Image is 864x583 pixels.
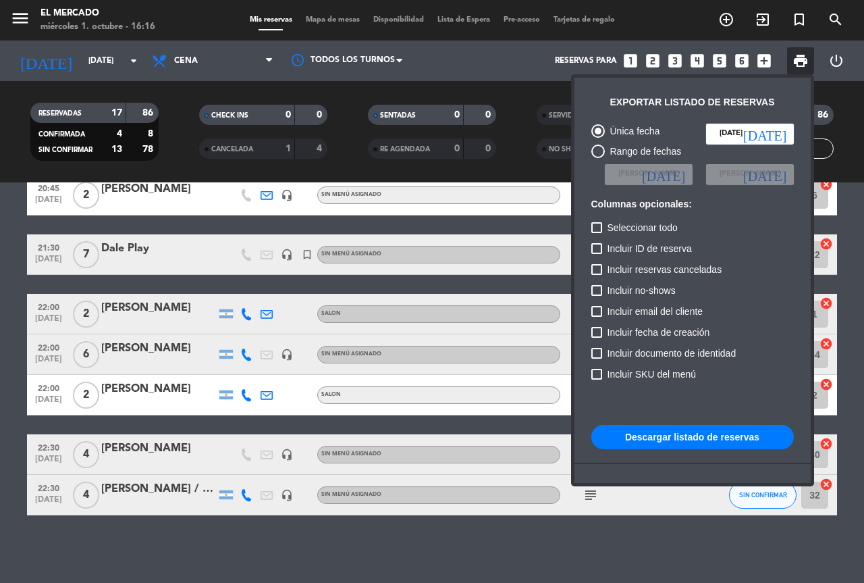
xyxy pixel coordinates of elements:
[618,168,679,180] span: [PERSON_NAME]
[607,345,736,361] span: Incluir documento de identidad
[591,199,794,210] h6: Columnas opcionales:
[607,366,697,382] span: Incluir SKU del menú
[642,168,685,181] i: [DATE]
[720,168,780,180] span: [PERSON_NAME]
[591,425,794,449] button: Descargar listado de reservas
[607,240,692,257] span: Incluir ID de reserva
[610,95,775,110] div: Exportar listado de reservas
[605,124,660,139] div: Única fecha
[607,220,678,236] span: Seleccionar todo
[607,324,710,340] span: Incluir fecha de creación
[607,261,722,278] span: Incluir reservas canceladas
[792,53,809,69] span: print
[607,303,703,320] span: Incluir email del cliente
[743,127,786,141] i: [DATE]
[607,282,676,299] span: Incluir no-shows
[605,144,682,159] div: Rango de fechas
[743,168,786,181] i: [DATE]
